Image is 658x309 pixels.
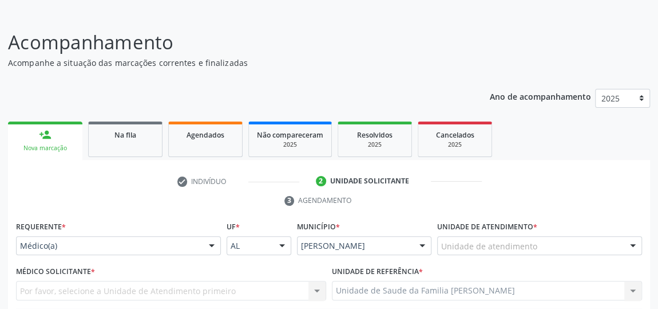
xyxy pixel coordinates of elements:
[436,130,474,140] span: Cancelados
[8,28,457,57] p: Acompanhamento
[316,176,326,186] div: 2
[20,240,197,252] span: Médico(a)
[16,218,66,236] label: Requerente
[297,218,340,236] label: Município
[332,263,423,281] label: Unidade de referência
[441,240,537,252] span: Unidade de atendimento
[426,140,483,149] div: 2025
[301,240,408,252] span: [PERSON_NAME]
[39,128,51,141] div: person_add
[16,144,74,152] div: Nova marcação
[227,218,240,236] label: UF
[16,263,95,281] label: Médico Solicitante
[231,240,268,252] span: AL
[490,89,591,103] p: Ano de acompanhamento
[114,130,136,140] span: Na fila
[357,130,393,140] span: Resolvidos
[346,140,403,149] div: 2025
[437,218,537,236] label: Unidade de atendimento
[8,57,457,69] p: Acompanhe a situação das marcações correntes e finalizadas
[330,176,409,186] div: Unidade solicitante
[257,130,323,140] span: Não compareceram
[187,130,224,140] span: Agendados
[257,140,323,149] div: 2025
